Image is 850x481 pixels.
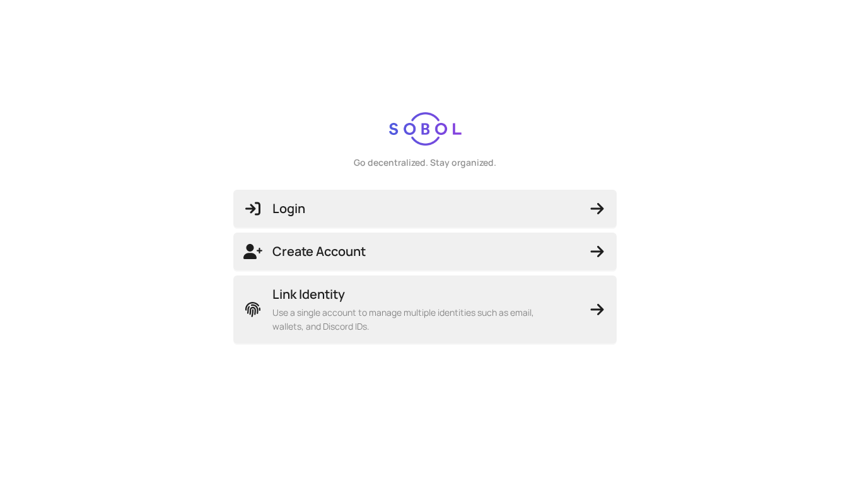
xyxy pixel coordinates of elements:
button: Create Account [233,233,617,270]
span: Create Account [243,243,607,260]
span: Login [243,200,607,217]
button: Link IdentityUse a single account to manage multiple identities such as email, wallets, and Disco... [233,275,617,344]
button: Login [233,190,617,228]
span: Use a single account to manage multiple identities such as email, wallets, and Discord IDs. [272,306,562,333]
span: Link Identity [272,286,562,303]
div: Go decentralized. Stay organized. [354,156,496,170]
img: logo [389,112,462,146]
